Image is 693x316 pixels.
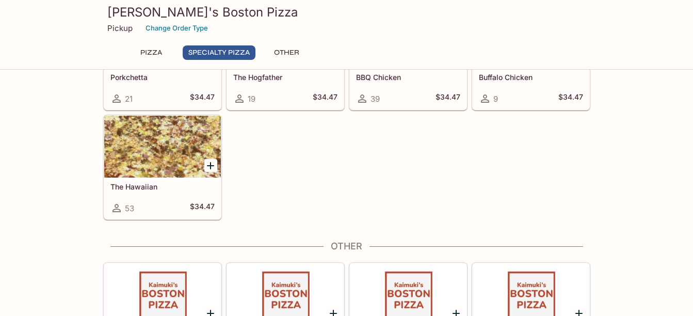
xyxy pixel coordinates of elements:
[104,116,221,178] div: The Hawaiian
[493,94,498,104] span: 9
[313,92,337,105] h5: $34.47
[183,45,255,60] button: Specialty Pizza
[128,45,174,60] button: Pizza
[190,202,215,214] h5: $34.47
[104,115,221,219] a: The Hawaiian53$34.47
[370,94,380,104] span: 39
[233,73,337,82] h5: The Hogfather
[107,23,133,33] p: Pickup
[103,241,590,252] h4: Other
[558,92,583,105] h5: $34.47
[356,73,460,82] h5: BBQ Chicken
[110,73,215,82] h5: Porkchetta
[125,203,134,213] span: 53
[204,159,217,172] button: Add The Hawaiian
[141,20,213,36] button: Change Order Type
[479,73,583,82] h5: Buffalo Chicken
[436,92,460,105] h5: $34.47
[248,94,255,104] span: 19
[190,92,215,105] h5: $34.47
[264,45,310,60] button: Other
[107,4,586,20] h3: [PERSON_NAME]'s Boston Pizza
[125,94,133,104] span: 21
[110,182,215,191] h5: The Hawaiian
